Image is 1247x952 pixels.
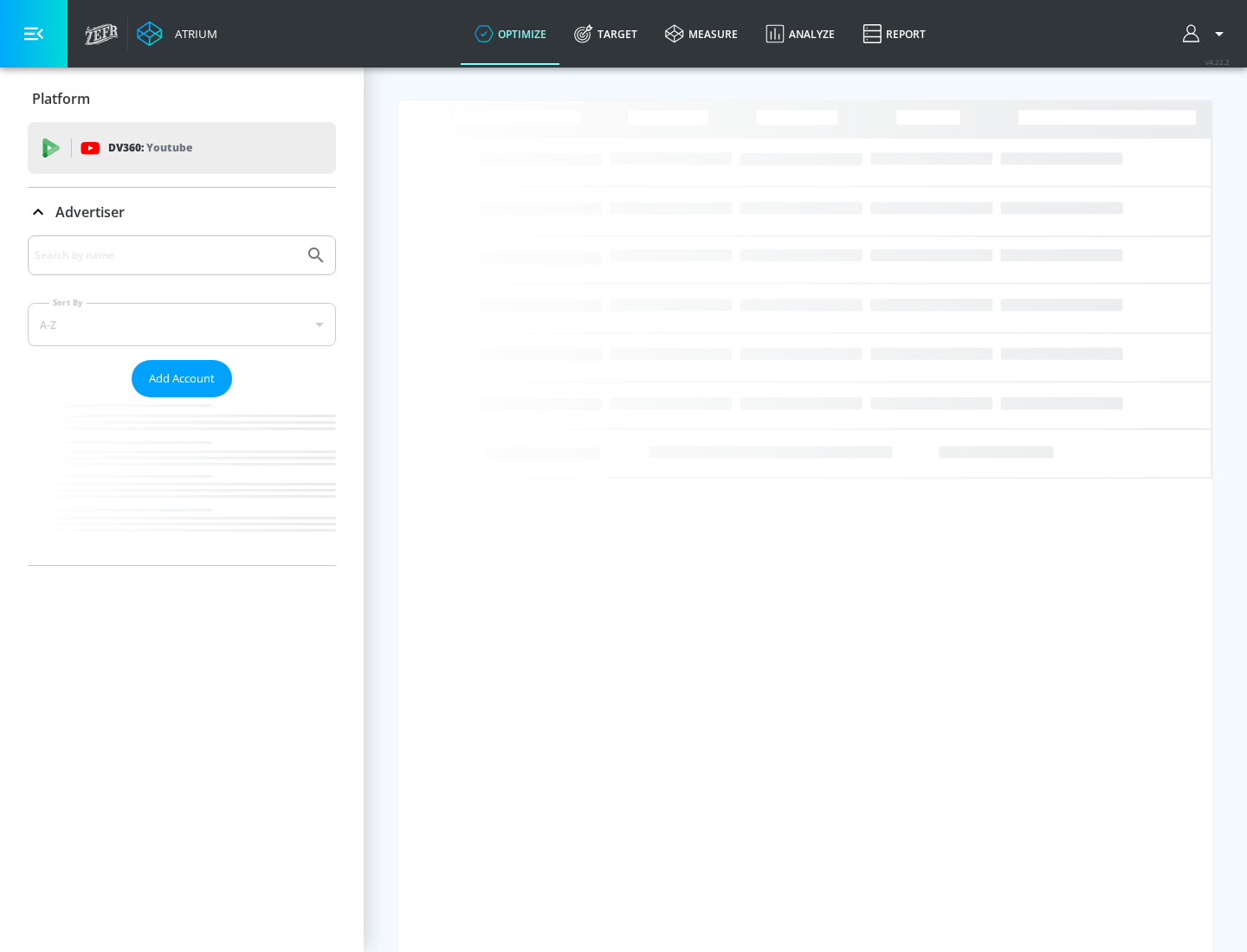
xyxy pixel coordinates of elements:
span: Add Account [149,369,215,389]
p: Platform [32,89,90,108]
div: A-Z [28,303,336,346]
a: Atrium [137,21,217,47]
button: Add Account [132,360,232,397]
input: Search by name [35,244,297,267]
p: Advertiser [55,203,125,222]
p: Youtube [146,138,192,157]
div: Platform [28,74,336,123]
a: measure [651,3,752,65]
div: Atrium [168,26,217,42]
label: Sort By [49,297,87,308]
a: Target [560,3,651,65]
div: DV360: Youtube [28,122,336,174]
a: optimize [461,3,560,65]
p: DV360: [108,138,192,158]
nav: list of Advertiser [28,397,336,565]
span: v 4.22.2 [1205,57,1230,67]
a: Report [849,3,940,65]
div: Advertiser [28,235,336,565]
a: Analyze [752,3,849,65]
div: Advertiser [28,188,336,236]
